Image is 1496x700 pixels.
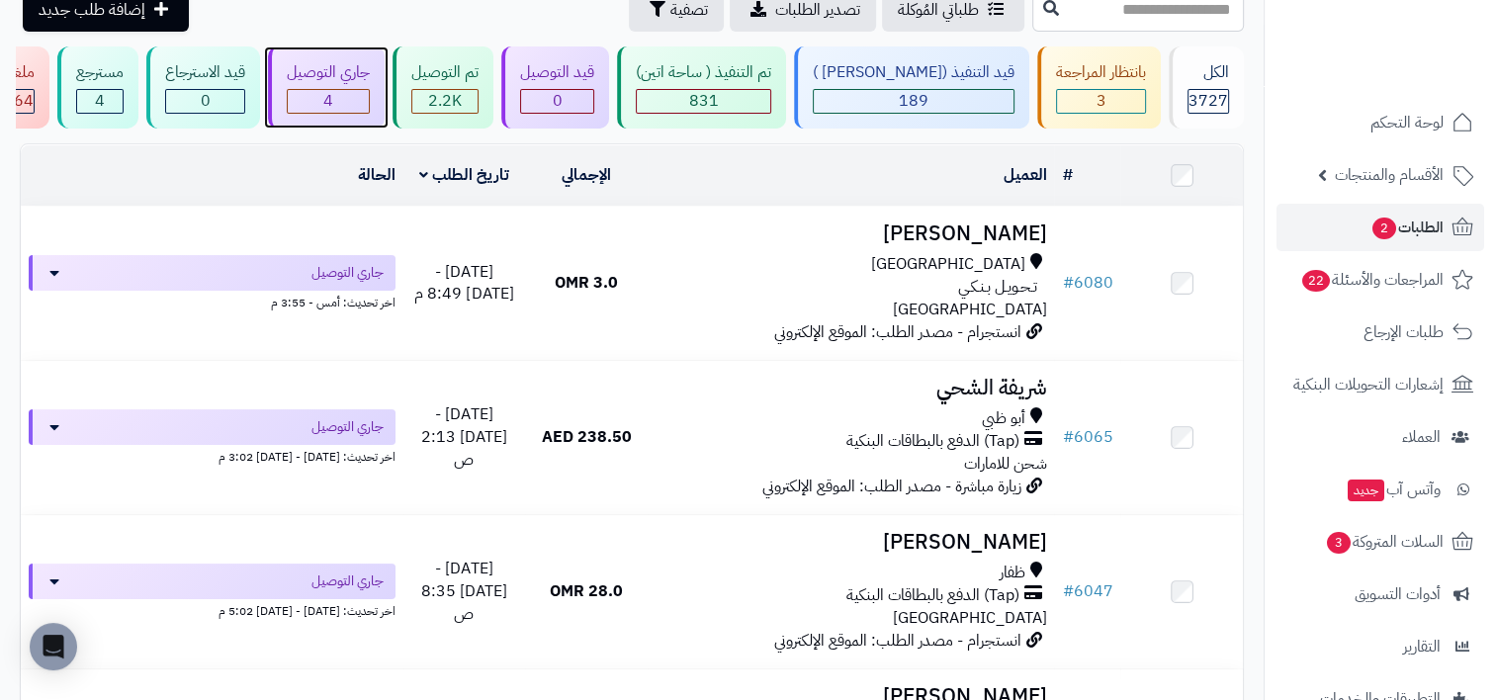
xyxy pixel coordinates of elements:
span: المراجعات والأسئلة [1300,266,1444,294]
div: Open Intercom Messenger [30,623,77,670]
a: تم التنفيذ ( ساحة اتين) 831 [613,46,790,129]
span: جاري التوصيل [311,417,384,437]
a: #6080 [1062,271,1112,295]
span: طلبات الإرجاع [1364,318,1444,346]
span: لوحة التحكم [1370,109,1444,136]
a: الكل3727 [1165,46,1248,129]
a: المراجعات والأسئلة22 [1276,256,1484,304]
div: مسترجع [76,61,124,84]
span: [DATE] - [DATE] 8:49 م [414,260,513,306]
span: انستجرام - مصدر الطلب: الموقع الإلكتروني [773,320,1020,344]
a: وآتس آبجديد [1276,466,1484,513]
span: التقارير [1403,633,1441,660]
span: (Tap) الدفع بالبطاقات البنكية [845,584,1018,607]
a: التقارير [1276,623,1484,670]
span: 0 [201,89,211,113]
a: الإجمالي [562,163,611,187]
span: 3727 [1188,89,1228,113]
h3: شريفة الشحي [656,377,1047,399]
span: وآتس آب [1346,476,1441,503]
span: انستجرام - مصدر الطلب: الموقع الإلكتروني [773,629,1020,653]
a: مسترجع 4 [53,46,142,129]
a: السلات المتروكة3 [1276,518,1484,566]
div: تم التنفيذ ( ساحة اتين) [636,61,771,84]
a: قيد التنفيذ ([PERSON_NAME] ) 189 [790,46,1033,129]
span: السلات المتروكة [1325,528,1444,556]
span: [GEOGRAPHIC_DATA] [892,606,1046,630]
div: قيد الاسترجاع [165,61,245,84]
span: [GEOGRAPHIC_DATA] [892,298,1046,321]
div: اخر تحديث: [DATE] - [DATE] 3:02 م [29,445,396,466]
a: طلبات الإرجاع [1276,308,1484,356]
div: 464 [4,90,34,113]
div: بانتظار المراجعة [1056,61,1146,84]
div: 2232 [412,90,478,113]
div: ملغي [3,61,35,84]
div: قيد التوصيل [520,61,594,84]
a: الطلبات2 [1276,204,1484,251]
div: جاري التوصيل [287,61,370,84]
a: #6065 [1062,425,1112,449]
div: 3 [1057,90,1145,113]
span: أبو ظبي [981,407,1024,430]
a: العميل [1003,163,1046,187]
span: 464 [4,89,34,113]
span: تـحـويـل بـنـكـي [957,276,1036,299]
span: ظفار [999,562,1024,584]
span: إشعارات التحويلات البنكية [1293,371,1444,398]
span: 189 [899,89,928,113]
span: شحن للامارات [963,452,1046,476]
a: إشعارات التحويلات البنكية [1276,361,1484,408]
div: الكل [1188,61,1229,84]
div: 4 [288,90,369,113]
span: [DATE] - [DATE] 8:35 ص [421,557,507,626]
div: 0 [521,90,593,113]
h3: [PERSON_NAME] [656,531,1047,554]
a: تاريخ الطلب [419,163,509,187]
div: قيد التنفيذ ([PERSON_NAME] ) [813,61,1014,84]
span: جديد [1348,480,1384,501]
a: لوحة التحكم [1276,99,1484,146]
span: جاري التوصيل [311,263,384,283]
a: العملاء [1276,413,1484,461]
span: # [1062,579,1073,603]
div: اخر تحديث: أمس - 3:55 م [29,291,396,311]
span: العملاء [1402,423,1441,451]
span: 0 [553,89,563,113]
a: قيد الاسترجاع 0 [142,46,264,129]
div: 831 [637,90,770,113]
span: 238.50 AED [542,425,632,449]
span: 831 [689,89,719,113]
a: # [1062,163,1072,187]
span: زيارة مباشرة - مصدر الطلب: الموقع الإلكتروني [761,475,1020,498]
span: 28.0 OMR [550,579,623,603]
img: logo-2.png [1362,46,1477,88]
div: تم التوصيل [411,61,479,84]
span: 3 [1097,89,1106,113]
a: بانتظار المراجعة 3 [1033,46,1165,129]
span: جاري التوصيل [311,571,384,591]
div: 4 [77,90,123,113]
span: 4 [95,89,105,113]
a: قيد التوصيل 0 [497,46,613,129]
span: الأقسام والمنتجات [1335,161,1444,189]
span: # [1062,271,1073,295]
span: [DATE] - [DATE] 2:13 ص [421,402,507,472]
span: (Tap) الدفع بالبطاقات البنكية [845,430,1018,453]
a: #6047 [1062,579,1112,603]
span: 3.0 OMR [555,271,618,295]
span: 2.2K [428,89,462,113]
span: 3 [1327,532,1351,554]
span: [GEOGRAPHIC_DATA] [870,253,1024,276]
span: الطلبات [1370,214,1444,241]
div: اخر تحديث: [DATE] - [DATE] 5:02 م [29,599,396,620]
span: 4 [323,89,333,113]
span: 2 [1372,218,1396,239]
a: جاري التوصيل 4 [264,46,389,129]
a: الحالة [358,163,396,187]
a: أدوات التسويق [1276,570,1484,618]
h3: [PERSON_NAME] [656,222,1047,245]
span: # [1062,425,1073,449]
div: 189 [814,90,1013,113]
a: تم التوصيل 2.2K [389,46,497,129]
